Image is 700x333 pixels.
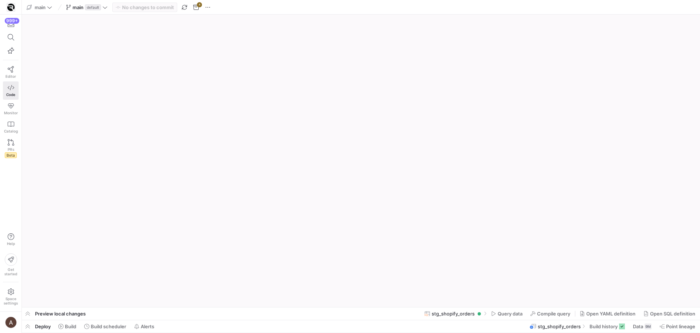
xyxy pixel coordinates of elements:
[498,311,522,317] span: Query data
[576,307,639,320] button: Open YAML definition
[65,324,76,329] span: Build
[3,100,19,118] a: Monitor
[527,307,573,320] button: Compile query
[55,320,79,333] button: Build
[3,18,19,31] button: 999+
[656,320,699,333] button: Point lineage
[8,147,14,152] span: PRs
[6,241,15,246] span: Help
[4,267,17,276] span: Get started
[6,92,15,97] span: Code
[586,311,635,317] span: Open YAML definition
[5,74,16,79] span: Editor
[85,4,101,10] span: default
[35,4,46,10] span: main
[645,324,652,329] div: 9M
[73,4,83,10] span: main
[633,324,643,329] span: Data
[640,307,699,320] button: Open SQL definition
[3,63,19,81] a: Editor
[5,18,19,24] div: 999+
[3,230,19,249] button: Help
[537,311,570,317] span: Compile query
[7,4,15,11] img: https://storage.googleapis.com/y42-prod-data-exchange/images/9vP1ZiGb3SDtS36M2oSqLE2NxN9MAbKgqIYc...
[131,320,157,333] button: Alerts
[3,315,19,330] button: https://lh3.googleusercontent.com/a/AEdFTp4_8LqxRyxVUtC19lo4LS2NU-n5oC7apraV2tR5=s96-c
[666,324,695,329] span: Point lineage
[64,3,109,12] button: maindefault
[432,311,475,317] span: stg_shopify_orders
[488,307,526,320] button: Query data
[81,320,129,333] button: Build scheduler
[590,324,618,329] span: Build history
[141,324,154,329] span: Alerts
[4,296,18,305] span: Space settings
[35,311,86,317] span: Preview local changes
[650,311,695,317] span: Open SQL definition
[3,81,19,100] a: Code
[4,111,18,115] span: Monitor
[35,324,51,329] span: Deploy
[5,152,17,158] span: Beta
[3,136,19,161] a: PRsBeta
[3,118,19,136] a: Catalog
[538,324,581,329] span: stg_shopify_orders
[3,285,19,309] a: Spacesettings
[91,324,126,329] span: Build scheduler
[3,1,19,14] a: https://storage.googleapis.com/y42-prod-data-exchange/images/9vP1ZiGb3SDtS36M2oSqLE2NxN9MAbKgqIYc...
[630,320,655,333] button: Data9M
[3,250,19,279] button: Getstarted
[25,3,54,12] button: main
[586,320,628,333] button: Build history
[5,317,17,328] img: https://lh3.googleusercontent.com/a/AEdFTp4_8LqxRyxVUtC19lo4LS2NU-n5oC7apraV2tR5=s96-c
[4,129,18,133] span: Catalog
